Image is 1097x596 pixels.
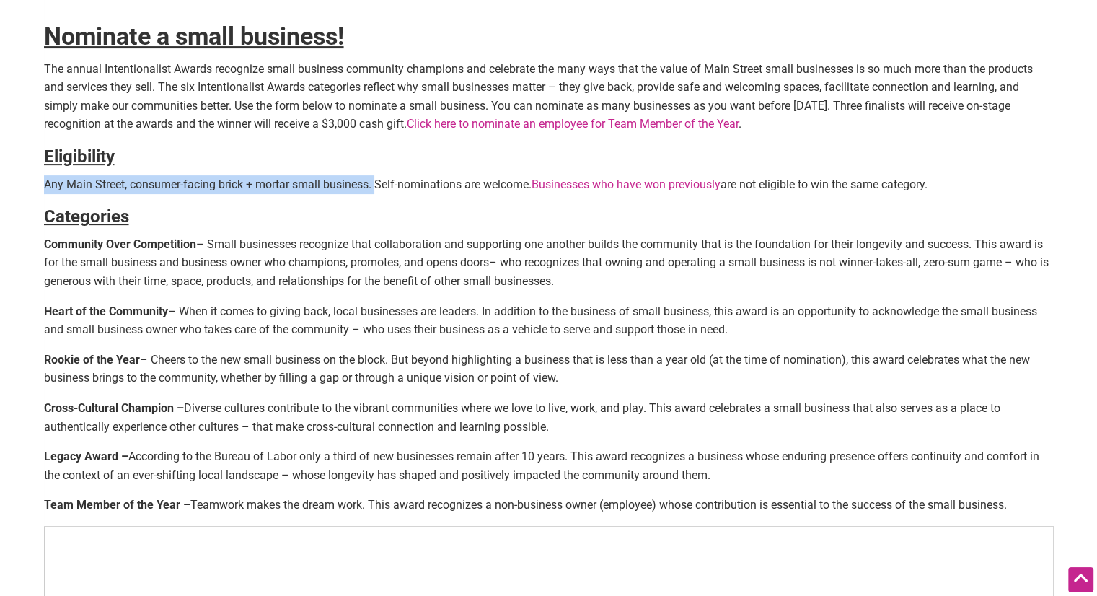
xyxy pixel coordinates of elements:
[44,447,1054,484] p: According to the Bureau of Labor only a third of new businesses remain after 10 years. This award...
[44,146,115,167] strong: Eligibility
[44,353,140,367] strong: Rookie of the Year
[532,178,721,191] a: Businesses who have won previously
[44,175,1054,194] p: Any Main Street, consumer-facing brick + mortar small business. Self-nominations are welcome. are...
[44,206,129,227] strong: Categories
[44,450,128,463] strong: Legacy Award –
[44,60,1054,133] p: The annual Intentionalist Awards recognize small business community champions and celebrate the m...
[44,351,1054,387] p: – Cheers to the new small business on the block. But beyond highlighting a business that is less ...
[44,22,344,51] strong: Nominate a small business!
[44,304,168,318] strong: Heart of the Community
[407,117,739,131] a: Click here to nominate an employee for Team Member of the Year
[44,302,1054,339] p: – When it comes to giving back, local businesses are leaders. In addition to the business of smal...
[44,401,184,415] strong: Cross-Cultural Champion –
[44,498,1007,512] strong: Team Member of the Year –
[190,498,1007,512] span: Teamwork makes the dream work. This award recognizes a non-business owner (employee) whose contri...
[44,399,1054,436] p: Diverse cultures contribute to the vibrant communities where we love to live, work, and play. Thi...
[44,235,1054,291] p: – Small businesses recognize that collaboration and supporting one another builds the community t...
[44,237,196,251] strong: Community Over Competition
[1068,567,1093,592] div: Scroll Back to Top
